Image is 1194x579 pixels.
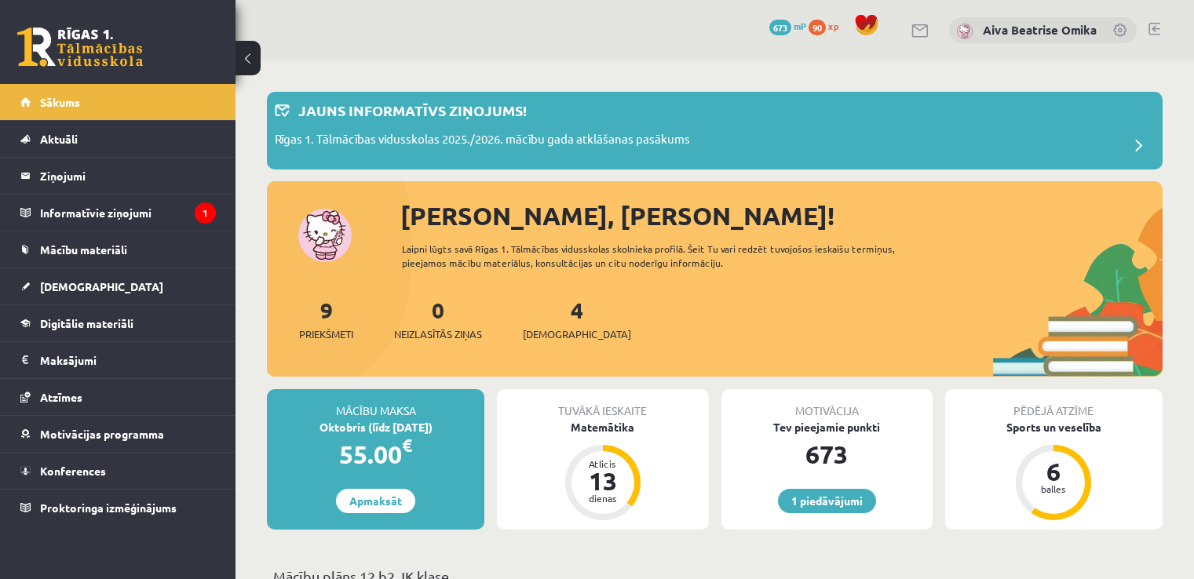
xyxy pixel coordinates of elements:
span: mP [794,20,806,32]
div: Pēdējā atzīme [945,389,1163,419]
legend: Maksājumi [40,342,216,378]
div: Matemātika [497,419,708,435]
a: Ziņojumi [20,158,216,194]
span: Priekšmeti [299,326,353,342]
span: Neizlasītās ziņas [394,326,482,342]
span: 673 [769,20,791,35]
div: Laipni lūgts savā Rīgas 1. Tālmācības vidusskolas skolnieka profilā. Šeit Tu vari redzēt tuvojošo... [402,242,940,270]
a: Matemātika Atlicis 13 dienas [497,419,708,523]
div: [PERSON_NAME], [PERSON_NAME]! [400,197,1163,235]
a: Aiva Beatrise Omika [983,22,1097,38]
p: Rīgas 1. Tālmācības vidusskolas 2025./2026. mācību gada atklāšanas pasākums [275,130,690,152]
img: Aiva Beatrise Omika [957,24,973,39]
div: 13 [579,468,626,493]
a: Maksājumi [20,342,216,378]
span: [DEMOGRAPHIC_DATA] [40,279,163,293]
a: Proktoringa izmēģinājums [20,490,216,526]
a: Aktuāli [20,121,216,157]
a: Motivācijas programma [20,416,216,452]
div: 673 [721,435,933,473]
div: dienas [579,493,626,503]
div: balles [1030,484,1077,493]
div: Mācību maksa [267,389,484,419]
p: Jauns informatīvs ziņojums! [298,100,527,121]
span: Mācību materiāli [40,242,127,257]
a: [DEMOGRAPHIC_DATA] [20,268,216,304]
a: 673 mP [769,20,806,32]
a: 90 xp [809,20,846,32]
a: Sākums [20,84,216,120]
div: 6 [1030,459,1077,484]
div: Tev pieejamie punkti [721,419,933,435]
span: Digitālie materiāli [40,316,133,330]
i: 1 [195,202,216,224]
a: 1 piedāvājumi [778,489,876,513]
span: Proktoringa izmēģinājums [40,501,177,515]
div: Oktobris (līdz [DATE]) [267,419,484,435]
div: Tuvākā ieskaite [497,389,708,419]
a: Rīgas 1. Tālmācības vidusskola [17,27,143,67]
a: Informatīvie ziņojumi1 [20,195,216,231]
span: xp [828,20,838,32]
span: Aktuāli [40,132,78,146]
div: Motivācija [721,389,933,419]
div: Atlicis [579,459,626,468]
a: Atzīmes [20,379,216,415]
span: Sākums [40,95,80,109]
div: Sports un veselība [945,419,1163,435]
a: Digitālie materiāli [20,305,216,341]
span: € [402,434,412,457]
a: Mācību materiāli [20,231,216,268]
a: Jauns informatīvs ziņojums! Rīgas 1. Tālmācības vidusskolas 2025./2026. mācību gada atklāšanas pa... [275,100,1155,162]
a: 0Neizlasītās ziņas [394,296,482,342]
legend: Ziņojumi [40,158,216,194]
span: [DEMOGRAPHIC_DATA] [523,326,631,342]
span: Konferences [40,464,106,478]
a: Sports un veselība 6 balles [945,419,1163,523]
legend: Informatīvie ziņojumi [40,195,216,231]
a: Apmaksāt [336,489,415,513]
a: 4[DEMOGRAPHIC_DATA] [523,296,631,342]
span: Atzīmes [40,390,82,404]
a: 9Priekšmeti [299,296,353,342]
span: 90 [809,20,826,35]
a: Konferences [20,453,216,489]
div: 55.00 [267,435,484,473]
span: Motivācijas programma [40,427,164,441]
